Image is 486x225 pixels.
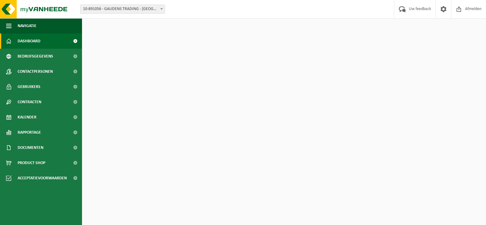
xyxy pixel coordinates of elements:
[18,155,45,171] span: Product Shop
[18,171,67,186] span: Acceptatievoorwaarden
[18,140,43,155] span: Documenten
[80,5,165,13] span: 10-891056 - GAUDENS TRADING - GELUWE
[18,110,36,125] span: Kalender
[18,49,53,64] span: Bedrijfsgegevens
[18,33,40,49] span: Dashboard
[80,5,165,14] span: 10-891056 - GAUDENS TRADING - GELUWE
[18,18,36,33] span: Navigatie
[18,64,53,79] span: Contactpersonen
[18,125,41,140] span: Rapportage
[18,94,41,110] span: Contracten
[18,79,40,94] span: Gebruikers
